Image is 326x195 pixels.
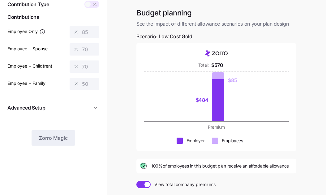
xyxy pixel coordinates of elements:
div: $484 [196,96,208,104]
button: Zorro Magic [32,130,75,146]
span: Contributions [7,13,99,21]
label: Employee Only [7,28,45,35]
span: Scenario: [136,33,192,40]
span: Low Cost Gold [159,33,192,40]
div: Total: [198,62,209,68]
label: Employee + Spouse [7,45,48,52]
span: Zorro Magic [39,134,68,142]
label: Employee + Child(ren) [7,63,52,69]
label: Employee + Family [7,80,45,87]
div: Employer [187,138,205,144]
div: Premium [164,124,269,130]
button: Advanced Setup [7,100,99,115]
h1: Budget planning [136,8,296,18]
div: Employees [222,138,243,144]
div: $570 [211,61,223,69]
span: See the impact of different allowance scenarios on your plan design [136,20,296,28]
span: Contribution Type [7,1,49,8]
span: View total company premiums [151,181,216,188]
div: $85 [228,77,237,84]
span: Advanced Setup [7,104,45,112]
span: 100% of employees in this budget plan receive an affordable allowance [151,163,289,169]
